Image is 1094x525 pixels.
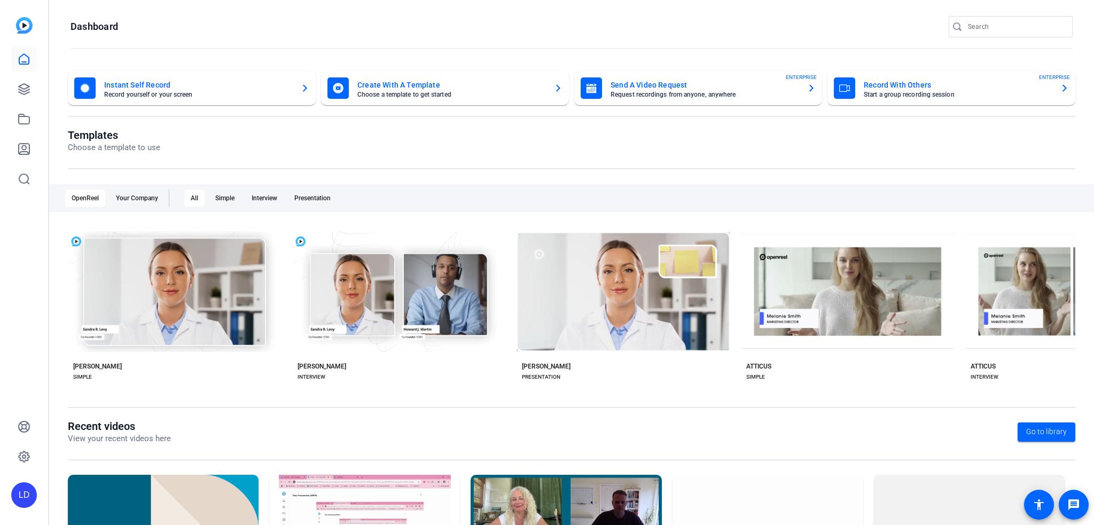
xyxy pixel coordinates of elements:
[1039,73,1070,81] span: ENTERPRISE
[68,71,316,105] button: Instant Self RecordRecord yourself or your screen
[864,79,1052,91] mat-card-title: Record With Others
[104,91,292,98] mat-card-subtitle: Record yourself or your screen
[968,20,1064,33] input: Search
[611,79,799,91] mat-card-title: Send A Video Request
[971,362,996,371] div: ATTICUS
[1033,498,1045,511] mat-icon: accessibility
[298,373,325,381] div: INTERVIEW
[288,190,337,207] div: Presentation
[786,73,817,81] span: ENTERPRISE
[209,190,241,207] div: Simple
[68,420,171,433] h1: Recent videos
[611,91,799,98] mat-card-subtitle: Request recordings from anyone, anywhere
[827,71,1075,105] button: Record With OthersStart a group recording sessionENTERPRISE
[746,362,771,371] div: ATTICUS
[574,71,822,105] button: Send A Video RequestRequest recordings from anyone, anywhereENTERPRISE
[68,433,171,445] p: View your recent videos here
[298,362,346,371] div: [PERSON_NAME]
[68,142,160,154] p: Choose a template to use
[1018,422,1075,442] a: Go to library
[1067,498,1080,511] mat-icon: message
[357,79,545,91] mat-card-title: Create With A Template
[971,373,998,381] div: INTERVIEW
[245,190,284,207] div: Interview
[321,71,569,105] button: Create With A TemplateChoose a template to get started
[73,373,92,381] div: SIMPLE
[110,190,165,207] div: Your Company
[357,91,545,98] mat-card-subtitle: Choose a template to get started
[73,362,122,371] div: [PERSON_NAME]
[71,20,118,33] h1: Dashboard
[11,482,37,508] div: LD
[522,373,560,381] div: PRESENTATION
[68,129,160,142] h1: Templates
[16,17,33,34] img: blue-gradient.svg
[184,190,205,207] div: All
[65,190,105,207] div: OpenReel
[104,79,292,91] mat-card-title: Instant Self Record
[746,373,765,381] div: SIMPLE
[864,91,1052,98] mat-card-subtitle: Start a group recording session
[1026,426,1067,437] span: Go to library
[522,362,571,371] div: [PERSON_NAME]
